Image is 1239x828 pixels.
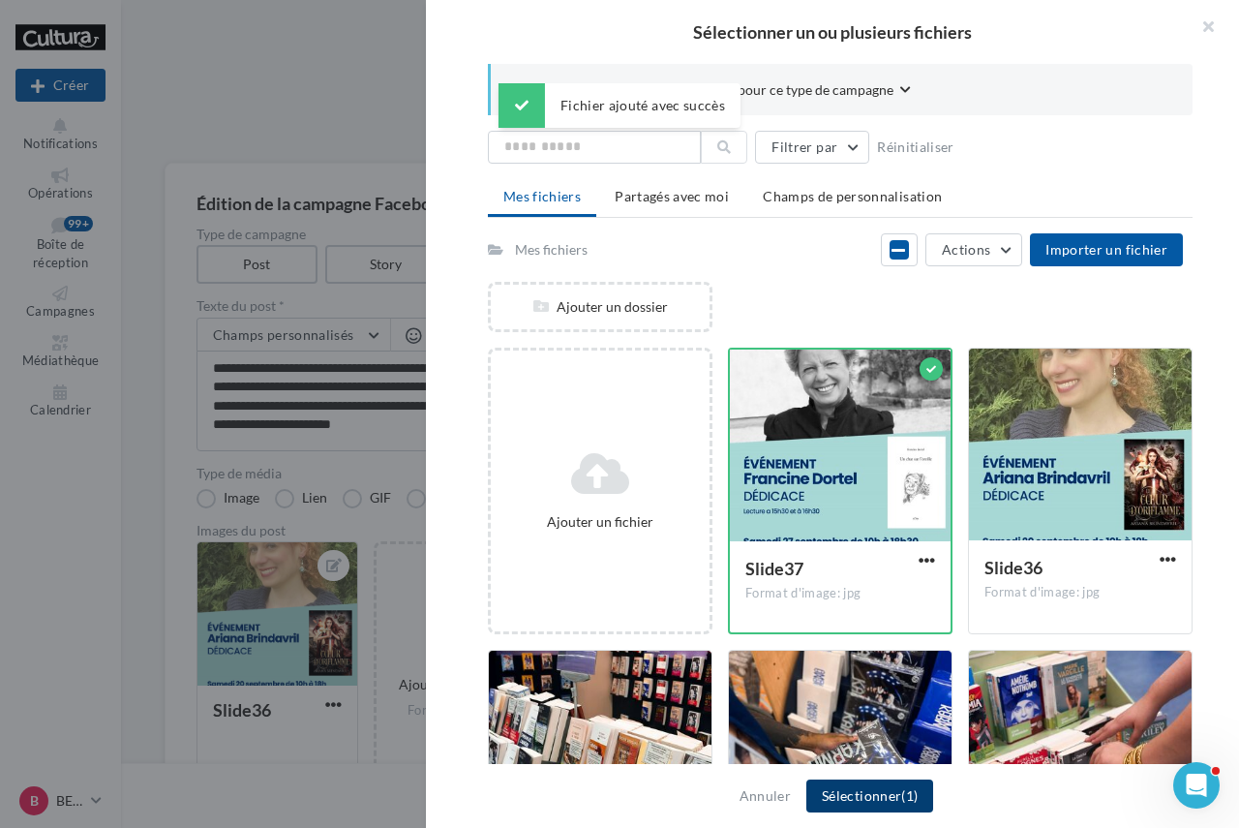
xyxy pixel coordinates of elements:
[901,787,918,804] span: (1)
[763,188,942,204] span: Champs de personnalisation
[457,23,1208,41] h2: Sélectionner un ou plusieurs fichiers
[806,780,933,813] button: Sélectionner(1)
[925,233,1022,266] button: Actions
[503,188,581,204] span: Mes fichiers
[515,240,588,260] div: Mes fichiers
[522,80,893,100] span: Consulter les contraintes attendues pour ce type de campagne
[615,188,729,204] span: Partagés avec moi
[1045,241,1167,258] span: Importer un fichier
[984,557,1043,578] span: Slide36
[942,241,990,258] span: Actions
[499,83,740,128] div: Fichier ajouté avec succès
[745,558,803,579] span: Slide37
[499,512,702,532] div: Ajouter un fichier
[755,131,869,164] button: Filtrer par
[1030,233,1183,266] button: Importer un fichier
[732,784,799,808] button: Annuler
[1173,762,1220,809] iframe: Intercom live chat
[491,297,710,317] div: Ajouter un dossier
[522,79,911,104] button: Consulter les contraintes attendues pour ce type de campagne
[869,136,962,159] button: Réinitialiser
[745,585,935,602] div: Format d'image: jpg
[984,584,1176,601] div: Format d'image: jpg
